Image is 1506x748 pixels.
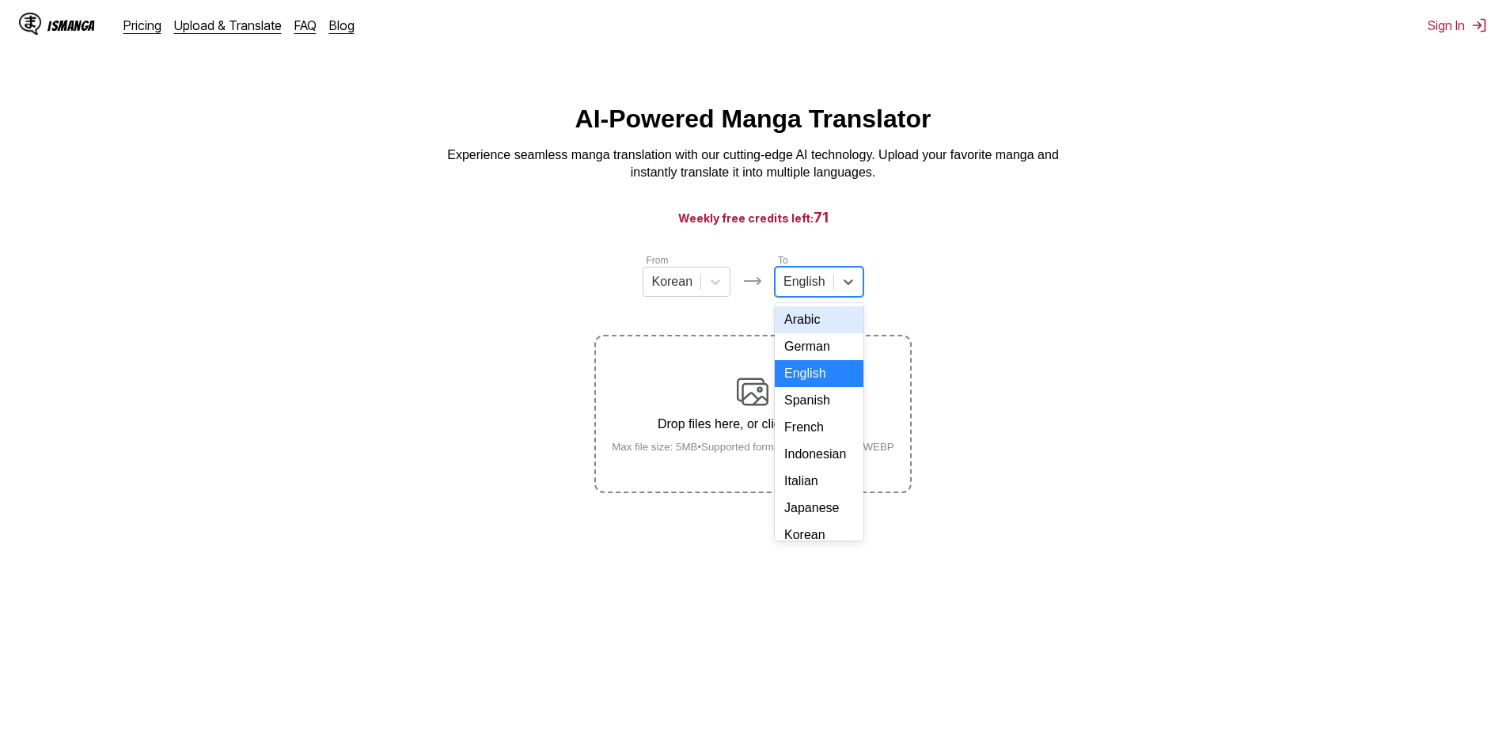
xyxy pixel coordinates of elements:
[1428,17,1487,33] button: Sign In
[778,255,788,266] label: To
[294,17,317,33] a: FAQ
[599,441,907,453] small: Max file size: 5MB • Supported formats: JP(E)G, PNG, WEBP
[47,18,95,33] div: IsManga
[123,17,161,33] a: Pricing
[19,13,123,38] a: IsManga LogoIsManga
[743,271,762,290] img: Languages icon
[646,255,668,266] label: From
[19,13,41,35] img: IsManga Logo
[599,417,907,431] p: Drop files here, or click to browse.
[775,306,863,333] div: Arabic
[775,387,863,414] div: Spanish
[1471,17,1487,33] img: Sign out
[174,17,282,33] a: Upload & Translate
[775,360,863,387] div: English
[775,468,863,495] div: Italian
[38,207,1468,227] h3: Weekly free credits left:
[575,104,931,134] h1: AI-Powered Manga Translator
[775,522,863,549] div: Korean
[329,17,355,33] a: Blog
[775,495,863,522] div: Japanese
[814,209,829,226] span: 71
[775,333,863,360] div: German
[775,441,863,468] div: Indonesian
[437,146,1070,182] p: Experience seamless manga translation with our cutting-edge AI technology. Upload your favorite m...
[775,414,863,441] div: French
